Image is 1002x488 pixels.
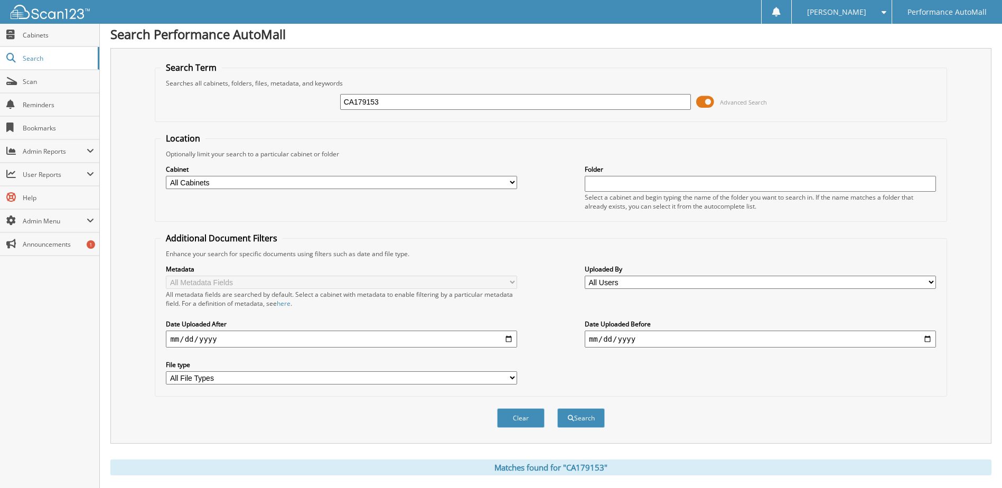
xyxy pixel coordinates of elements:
[585,320,936,329] label: Date Uploaded Before
[87,240,95,249] div: 1
[161,232,283,244] legend: Additional Document Filters
[166,320,517,329] label: Date Uploaded After
[585,265,936,274] label: Uploaded By
[720,98,767,106] span: Advanced Search
[166,360,517,369] label: File type
[277,299,291,308] a: here
[23,147,87,156] span: Admin Reports
[166,165,517,174] label: Cabinet
[110,459,991,475] div: Matches found for "CA179153"
[807,9,866,15] span: [PERSON_NAME]
[585,193,936,211] div: Select a cabinet and begin typing the name of the folder you want to search in. If the name match...
[110,25,991,43] h1: Search Performance AutoMall
[166,290,517,308] div: All metadata fields are searched by default. Select a cabinet with metadata to enable filtering b...
[23,217,87,226] span: Admin Menu
[11,5,90,19] img: scan123-logo-white.svg
[907,9,987,15] span: Performance AutoMall
[23,193,94,202] span: Help
[166,265,517,274] label: Metadata
[161,149,941,158] div: Optionally limit your search to a particular cabinet or folder
[161,62,222,73] legend: Search Term
[23,124,94,133] span: Bookmarks
[23,77,94,86] span: Scan
[585,165,936,174] label: Folder
[557,408,605,428] button: Search
[161,249,941,258] div: Enhance your search for specific documents using filters such as date and file type.
[23,54,92,63] span: Search
[23,100,94,109] span: Reminders
[23,31,94,40] span: Cabinets
[23,240,94,249] span: Announcements
[497,408,545,428] button: Clear
[161,133,205,144] legend: Location
[161,79,941,88] div: Searches all cabinets, folders, files, metadata, and keywords
[166,331,517,348] input: start
[585,331,936,348] input: end
[23,170,87,179] span: User Reports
